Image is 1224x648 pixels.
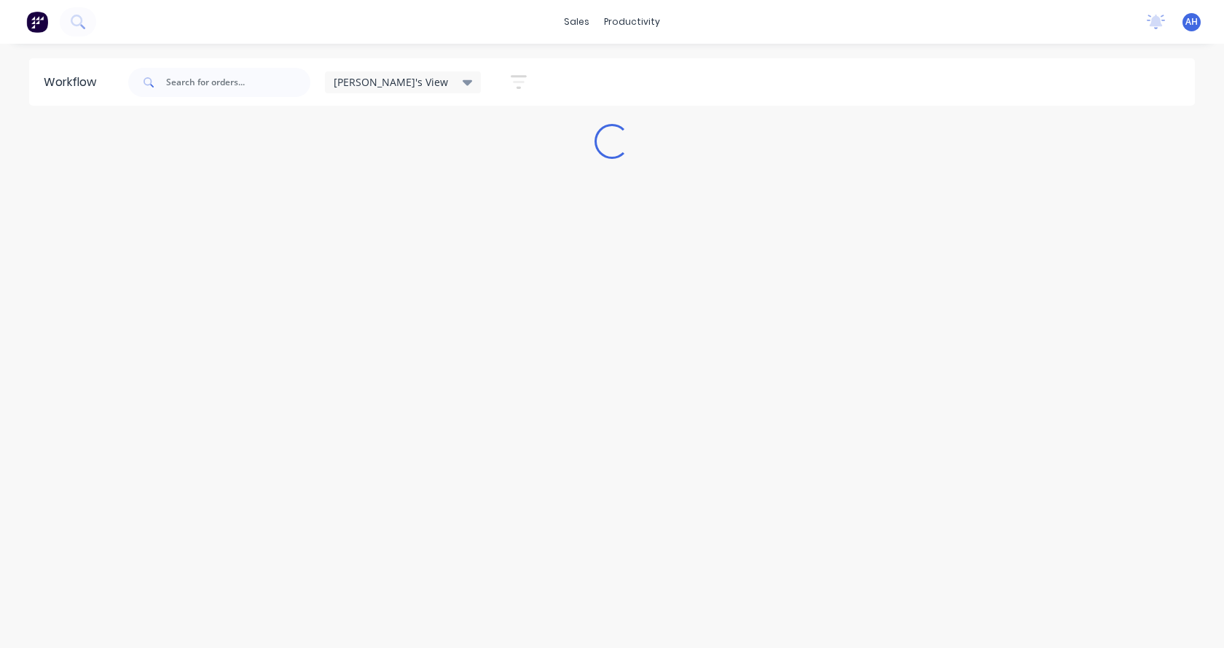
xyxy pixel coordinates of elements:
div: productivity [597,11,667,33]
span: AH [1185,15,1198,28]
span: [PERSON_NAME]'s View [334,74,448,90]
input: Search for orders... [166,68,310,97]
img: Factory [26,11,48,33]
div: sales [557,11,597,33]
div: Workflow [44,74,103,91]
